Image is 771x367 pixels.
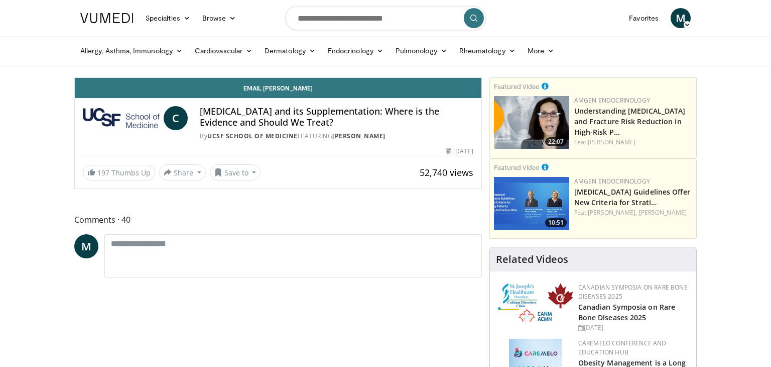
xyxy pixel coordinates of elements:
a: Endocrinology [322,41,390,61]
a: Amgen Endocrinology [574,96,650,105]
a: Favorites [623,8,665,28]
img: 59b7dea3-8883-45d6-a110-d30c6cb0f321.png.150x105_q85_autocrop_double_scale_upscale_version-0.2.png [498,283,573,324]
a: UCSF School of Medicine [207,132,298,140]
a: [PERSON_NAME] [639,208,687,217]
a: [PERSON_NAME] [332,132,385,140]
a: Browse [196,8,242,28]
small: Featured Video [494,82,540,91]
input: Search topics, interventions [285,6,486,30]
span: 22:07 [545,137,567,146]
div: By FEATURING [200,132,473,141]
a: Pulmonology [390,41,453,61]
span: 52,740 views [420,166,473,178]
a: Dermatology [259,41,322,61]
button: Save to [210,164,261,180]
a: Canadian Symposia on Rare Bone Diseases 2025 [578,302,676,322]
span: Comments 40 [74,213,482,226]
img: VuMedi Logo [80,13,134,23]
a: Canadian Symposia on Rare Bone Diseases 2025 [578,283,688,301]
a: Allergy, Asthma, Immunology [74,41,189,61]
a: 10:51 [494,177,569,230]
div: [DATE] [446,147,473,156]
a: Cardiovascular [189,41,259,61]
a: More [522,41,560,61]
span: 10:51 [545,218,567,227]
a: Rheumatology [453,41,522,61]
a: 197 Thumbs Up [83,165,155,180]
span: 197 [97,168,109,177]
small: Featured Video [494,163,540,172]
button: Share [159,164,206,180]
a: Amgen Endocrinology [574,177,650,186]
a: Specialties [140,8,196,28]
a: Email [PERSON_NAME] [75,78,481,98]
a: [PERSON_NAME], [588,208,637,217]
div: Feat. [574,208,692,217]
img: UCSF School of Medicine [83,106,160,130]
h4: Related Videos [496,253,568,265]
h4: [MEDICAL_DATA] and its Supplementation: Where is the Evidence and Should We Treat? [200,106,473,128]
img: 7b525459-078d-43af-84f9-5c25155c8fbb.png.150x105_q85_crop-smart_upscale.jpg [494,177,569,230]
a: [MEDICAL_DATA] Guidelines Offer New Criteria for Strati… [574,187,690,207]
a: M [74,234,98,258]
div: Feat. [574,138,692,147]
a: M [671,8,691,28]
a: 22:07 [494,96,569,149]
div: [DATE] [578,323,688,332]
a: CaReMeLO Conference and Education Hub [578,339,667,356]
a: [PERSON_NAME] [588,138,635,146]
a: Understanding [MEDICAL_DATA] and Fracture Risk Reduction in High-Risk P… [574,106,686,137]
img: c9a25db3-4db0-49e1-a46f-17b5c91d58a1.png.150x105_q85_crop-smart_upscale.png [494,96,569,149]
a: C [164,106,188,130]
